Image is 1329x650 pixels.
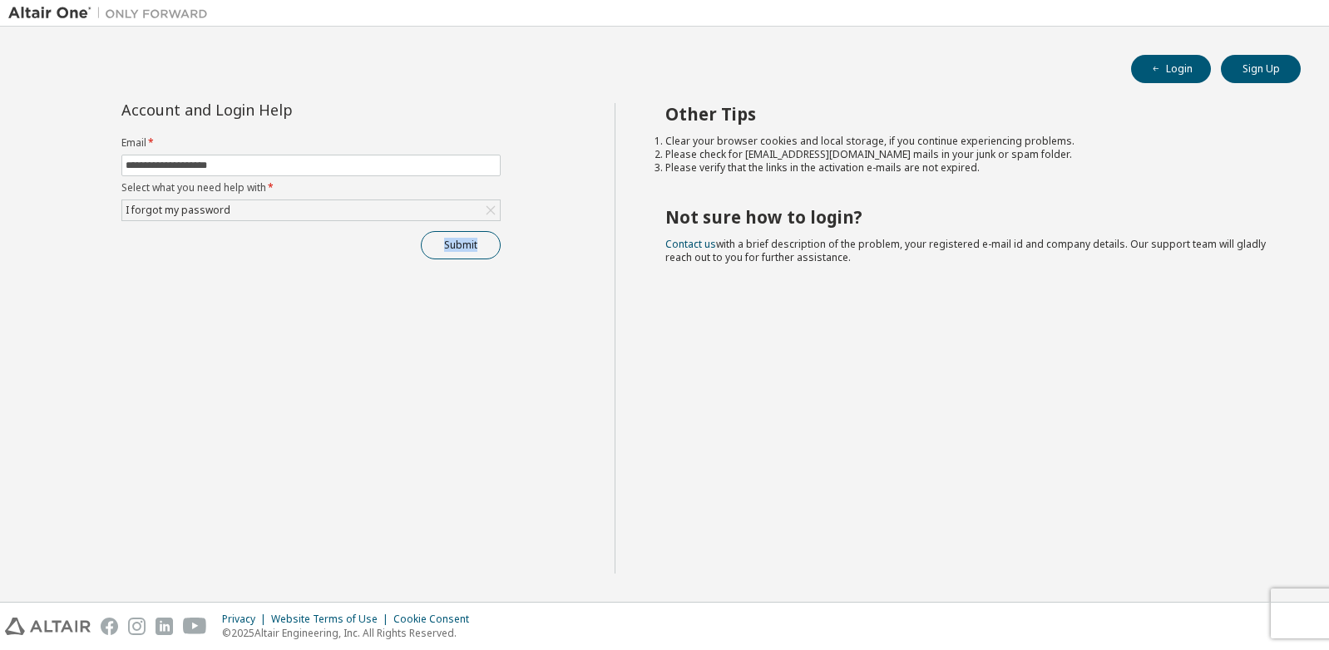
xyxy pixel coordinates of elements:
img: facebook.svg [101,618,118,635]
li: Please verify that the links in the activation e-mails are not expired. [665,161,1272,175]
li: Clear your browser cookies and local storage, if you continue experiencing problems. [665,135,1272,148]
img: instagram.svg [128,618,146,635]
img: Altair One [8,5,216,22]
div: Cookie Consent [393,613,479,626]
div: Account and Login Help [121,103,425,116]
div: Privacy [222,613,271,626]
h2: Other Tips [665,103,1272,125]
p: © 2025 Altair Engineering, Inc. All Rights Reserved. [222,626,479,640]
li: Please check for [EMAIL_ADDRESS][DOMAIN_NAME] mails in your junk or spam folder. [665,148,1272,161]
button: Submit [421,231,501,259]
div: I forgot my password [123,201,233,219]
img: linkedin.svg [156,618,173,635]
div: Website Terms of Use [271,613,393,626]
span: with a brief description of the problem, your registered e-mail id and company details. Our suppo... [665,237,1266,264]
button: Sign Up [1221,55,1301,83]
img: youtube.svg [183,618,207,635]
button: Login [1131,55,1211,83]
a: Contact us [665,237,716,251]
h2: Not sure how to login? [665,206,1272,228]
label: Select what you need help with [121,181,501,195]
label: Email [121,136,501,150]
img: altair_logo.svg [5,618,91,635]
div: I forgot my password [122,200,500,220]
